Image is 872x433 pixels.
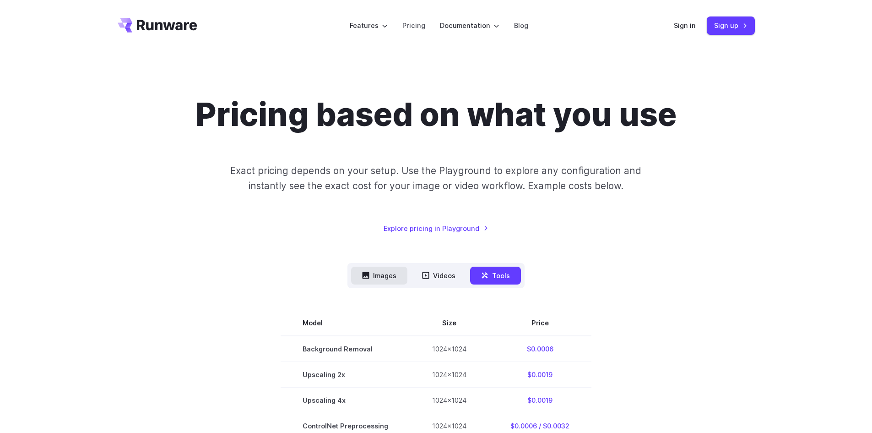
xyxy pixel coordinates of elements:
[410,387,488,413] td: 1024x1024
[488,310,591,336] th: Price
[350,20,388,31] label: Features
[351,267,407,285] button: Images
[488,336,591,362] td: $0.0006
[410,336,488,362] td: 1024x1024
[674,20,696,31] a: Sign in
[281,336,410,362] td: Background Removal
[410,310,488,336] th: Size
[470,267,521,285] button: Tools
[384,223,488,234] a: Explore pricing in Playground
[707,16,755,34] a: Sign up
[195,95,677,134] h1: Pricing based on what you use
[440,20,499,31] label: Documentation
[281,387,410,413] td: Upscaling 4x
[514,20,528,31] a: Blog
[213,163,659,194] p: Exact pricing depends on your setup. Use the Playground to explore any configuration and instantl...
[410,362,488,387] td: 1024x1024
[488,387,591,413] td: $0.0019
[281,362,410,387] td: Upscaling 2x
[402,20,425,31] a: Pricing
[488,362,591,387] td: $0.0019
[118,18,197,33] a: Go to /
[281,310,410,336] th: Model
[411,267,466,285] button: Videos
